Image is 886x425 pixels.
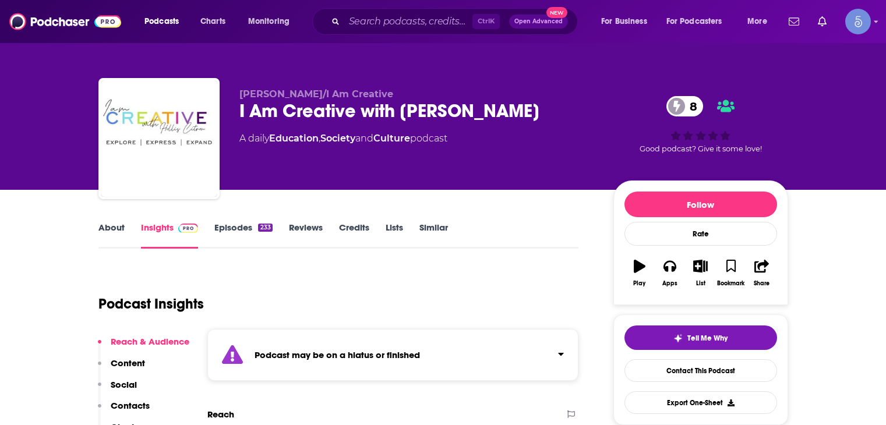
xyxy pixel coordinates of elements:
[141,222,199,249] a: InsightsPodchaser Pro
[633,280,645,287] div: Play
[320,133,355,144] a: Society
[624,359,777,382] a: Contact This Podcast
[98,379,137,401] button: Social
[601,13,647,30] span: For Business
[111,336,189,347] p: Reach & Audience
[207,329,579,381] section: Click to expand status details
[98,222,125,249] a: About
[746,252,776,294] button: Share
[655,252,685,294] button: Apps
[747,13,767,30] span: More
[624,325,777,350] button: tell me why sparkleTell Me Why
[98,400,150,422] button: Contacts
[248,13,290,30] span: Monitoring
[813,12,831,31] a: Show notifications dropdown
[593,12,662,31] button: open menu
[101,80,217,197] img: I Am Creative with Hollis Citron
[207,409,234,420] h2: Reach
[678,96,703,116] span: 8
[509,15,568,29] button: Open AdvancedNew
[624,222,777,246] div: Rate
[9,10,121,33] img: Podchaser - Follow, Share and Rate Podcasts
[754,280,769,287] div: Share
[111,400,150,411] p: Contacts
[685,252,715,294] button: List
[193,12,232,31] a: Charts
[239,88,393,100] span: [PERSON_NAME]/I Am Creative
[240,12,305,31] button: open menu
[687,334,728,343] span: Tell Me Why
[624,391,777,414] button: Export One-Sheet
[239,132,447,146] div: A daily podcast
[269,133,319,144] a: Education
[673,334,683,343] img: tell me why sparkle
[98,336,189,357] button: Reach & Audience
[640,144,762,153] span: Good podcast? Give it some love!
[98,295,204,313] h1: Podcast Insights
[845,9,871,34] span: Logged in as Spiral5-G1
[666,13,722,30] span: For Podcasters
[319,133,320,144] span: ,
[344,12,472,31] input: Search podcasts, credits, & more...
[289,222,323,249] a: Reviews
[323,8,589,35] div: Search podcasts, credits, & more...
[136,12,194,31] button: open menu
[716,252,746,294] button: Bookmark
[662,280,677,287] div: Apps
[339,222,369,249] a: Credits
[214,222,272,249] a: Episodes233
[373,133,410,144] a: Culture
[472,14,500,29] span: Ctrl K
[144,13,179,30] span: Podcasts
[696,280,705,287] div: List
[111,357,145,369] p: Content
[845,9,871,34] button: Show profile menu
[546,7,567,18] span: New
[666,96,703,116] a: 8
[845,9,871,34] img: User Profile
[355,133,373,144] span: and
[624,252,655,294] button: Play
[200,13,225,30] span: Charts
[717,280,744,287] div: Bookmark
[514,19,563,24] span: Open Advanced
[258,224,272,232] div: 233
[659,12,739,31] button: open menu
[255,349,420,360] strong: Podcast may be on a hiatus or finished
[98,357,145,379] button: Content
[419,222,448,249] a: Similar
[784,12,804,31] a: Show notifications dropdown
[624,192,777,217] button: Follow
[613,88,788,161] div: 8Good podcast? Give it some love!
[386,222,403,249] a: Lists
[739,12,782,31] button: open menu
[178,224,199,233] img: Podchaser Pro
[111,379,137,390] p: Social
